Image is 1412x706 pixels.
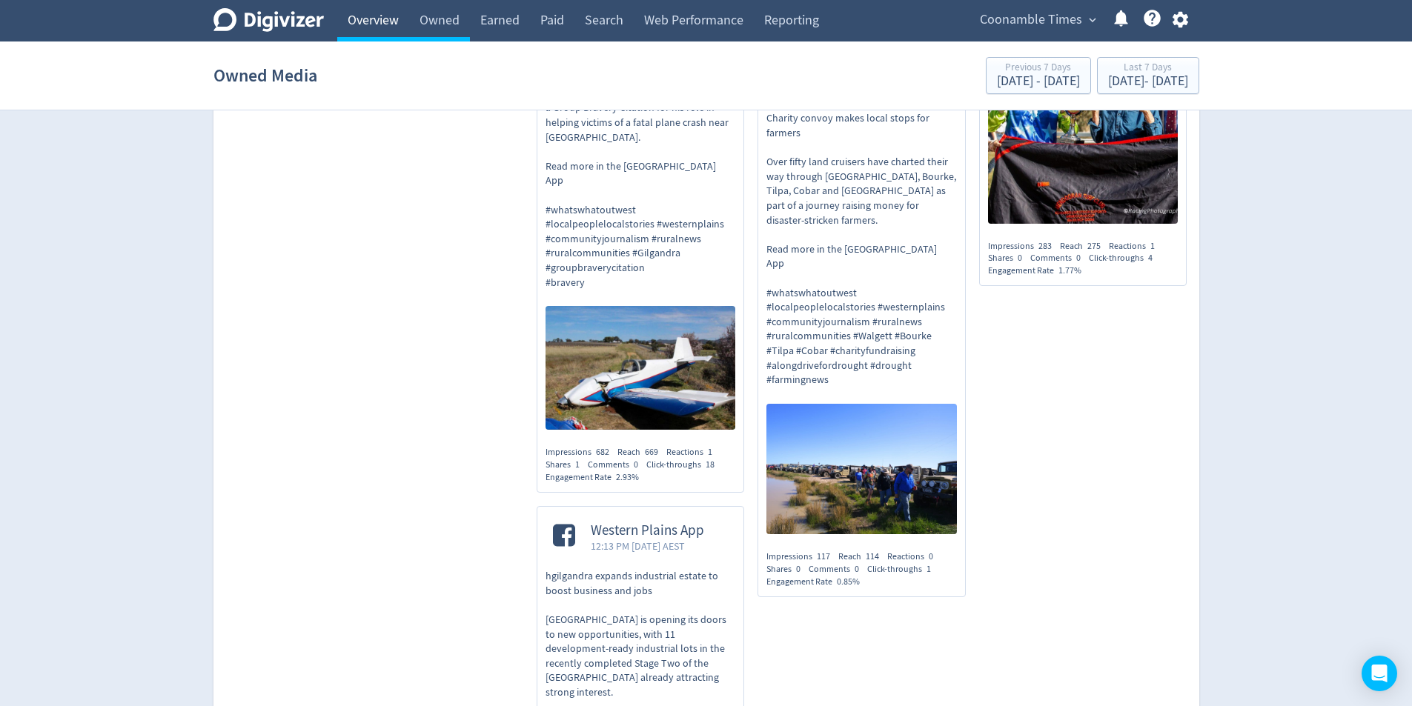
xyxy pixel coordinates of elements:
[1038,240,1052,252] span: 283
[213,52,317,99] h1: Owned Media
[591,539,704,553] span: 12:13 PM [DATE] AEST
[766,563,809,576] div: Shares
[1108,62,1188,75] div: Last 7 Days
[1076,252,1081,264] span: 0
[546,28,736,290] p: [PERSON_NAME]'s [PERSON_NAME] honoured for bravery Gilgandra Shire Council Deputy Mayor [PERSON_N...
[546,446,617,459] div: Impressions
[1060,240,1109,253] div: Reach
[546,459,588,471] div: Shares
[980,8,1082,32] span: Coonamble Times
[837,576,860,587] span: 0.85%
[1148,252,1153,264] span: 4
[1109,240,1163,253] div: Reactions
[1108,75,1188,88] div: [DATE] - [DATE]
[616,471,639,483] span: 2.93%
[838,550,887,563] div: Reach
[988,264,1090,277] div: Engagement Rate
[927,563,931,575] span: 1
[646,459,723,471] div: Click-throughs
[1058,264,1081,276] span: 1.77%
[588,459,646,471] div: Comments
[1097,57,1199,94] button: Last 7 Days[DATE]- [DATE]
[997,62,1080,75] div: Previous 7 Days
[766,111,957,387] p: Charity convoy makes local stops for farmers Over fifty land cruisers have charted their way thro...
[929,550,933,562] span: 0
[666,446,720,459] div: Reactions
[706,459,715,470] span: 18
[634,459,638,470] span: 0
[796,563,801,575] span: 0
[1018,252,1022,264] span: 0
[1086,13,1099,27] span: expand_more
[887,550,941,563] div: Reactions
[766,550,838,563] div: Impressions
[1030,252,1089,264] div: Comments
[645,446,658,458] span: 669
[997,75,1080,88] div: [DATE] - [DATE]
[591,522,704,539] span: Western Plains App
[766,576,868,588] div: Engagement Rate
[1362,656,1397,691] div: Open Intercom Messenger
[855,563,859,575] span: 0
[708,446,712,458] span: 1
[817,550,830,562] span: 117
[758,49,965,539] a: Western Plains App12:25 PM [DATE] AESTCharity convoy makes local stops for farmers Over fifty lan...
[975,8,1100,32] button: Coonamble Times
[809,563,867,576] div: Comments
[617,446,666,459] div: Reach
[1150,240,1155,252] span: 1
[1089,252,1161,264] div: Click-throughs
[1087,240,1101,252] span: 275
[866,550,879,562] span: 114
[596,446,609,458] span: 682
[575,459,580,470] span: 1
[988,240,1060,253] div: Impressions
[546,471,647,484] div: Engagement Rate
[986,57,1091,94] button: Previous 7 Days[DATE] - [DATE]
[988,252,1030,264] div: Shares
[867,563,939,576] div: Click-throughs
